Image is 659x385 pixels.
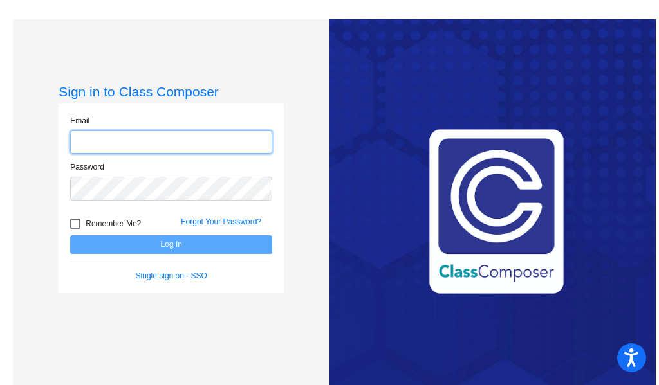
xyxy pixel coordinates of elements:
label: Password [70,161,104,173]
h3: Sign in to Class Composer [59,84,284,100]
label: Email [70,115,89,127]
button: Log In [70,235,272,254]
a: Single sign on - SSO [136,271,207,280]
span: Remember Me? [86,216,141,231]
a: Forgot Your Password? [181,217,261,226]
